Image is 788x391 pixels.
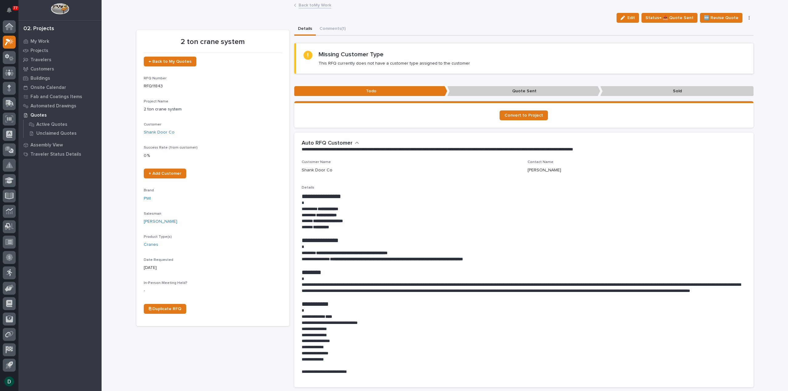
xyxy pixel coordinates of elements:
p: Active Quotes [36,122,67,127]
p: Unclaimed Quotes [36,131,77,136]
a: Traveler Status Details [18,150,102,159]
span: Success Rate (from customer) [144,146,198,150]
p: Automated Drawings [30,103,76,109]
span: Salesman [144,212,161,216]
p: Customers [30,66,54,72]
a: Shank Door Co [144,129,175,136]
a: Cranes [144,241,158,248]
button: Comments (1) [316,23,349,36]
button: Details [294,23,316,36]
button: 🆕 Revise Quote [700,13,742,23]
p: 2 ton crane system [144,38,282,46]
p: Projects [30,48,48,54]
span: 🆕 Revise Quote [704,14,738,22]
a: Back toMy Work [299,1,331,8]
a: My Work [18,37,102,46]
p: Travelers [30,57,51,63]
button: users-avatar [3,375,16,388]
p: Onsite Calendar [30,85,66,90]
a: Onsite Calendar [18,83,102,92]
span: Brand [144,189,154,192]
a: Assembly View [18,140,102,150]
a: Convert to Project [500,110,548,120]
span: Edit [627,15,635,21]
span: Project Name [144,100,168,103]
h2: Auto RFQ Customer [302,140,352,147]
a: Quotes [18,110,102,120]
p: RFQ11843 [144,83,282,90]
a: Travelers [18,55,102,64]
a: Active Quotes [24,120,102,129]
button: Notifications [3,4,16,17]
button: Auto RFQ Customer [302,140,359,147]
p: Fab and Coatings Items [30,94,82,100]
a: ← Back to My Quotes [144,57,196,66]
p: - [144,288,282,294]
button: Status→ 📤 Quote Sent [641,13,698,23]
span: Date Requested [144,258,173,262]
a: Unclaimed Quotes [24,129,102,138]
span: Details [302,186,314,190]
a: ⎘ Duplicate RFQ [144,304,186,314]
span: ← Back to My Quotes [149,59,191,64]
span: Contact Name [528,160,553,164]
button: Edit [617,13,639,23]
p: Assembly View [30,142,63,148]
p: [PERSON_NAME] [528,167,561,174]
p: Shank Door Co [302,167,332,174]
p: 0 % [144,153,282,159]
p: Buildings [30,76,50,81]
h2: Missing Customer Type [319,51,384,58]
a: + Add Customer [144,169,186,178]
a: Fab and Coatings Items [18,92,102,101]
img: Workspace Logo [51,3,69,14]
span: ⎘ Duplicate RFQ [149,307,181,311]
span: + Add Customer [149,171,181,176]
p: My Work [30,39,49,44]
p: Quote Sent [447,86,600,96]
p: Quotes [30,113,47,118]
a: [PERSON_NAME] [144,218,177,225]
span: Convert to Project [505,113,543,118]
div: Notifications77 [8,7,16,17]
span: In-Person Meeting Held? [144,281,187,285]
a: Buildings [18,74,102,83]
span: Product Type(s) [144,235,172,239]
a: PWI [144,195,151,202]
span: Customer Name [302,160,331,164]
span: Status→ 📤 Quote Sent [645,14,694,22]
span: Customer [144,123,161,126]
p: 77 [14,6,18,10]
a: Automated Drawings [18,101,102,110]
div: 02. Projects [23,26,54,32]
p: Traveler Status Details [30,152,81,157]
p: Sold [600,86,753,96]
p: This RFQ currently does not have a customer type assigned to the customer [319,61,470,66]
p: Todo [294,86,447,96]
p: 2 ton crane system [144,106,282,113]
p: [DATE] [144,265,282,271]
a: Customers [18,64,102,74]
span: RFQ Number [144,77,167,80]
a: Projects [18,46,102,55]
